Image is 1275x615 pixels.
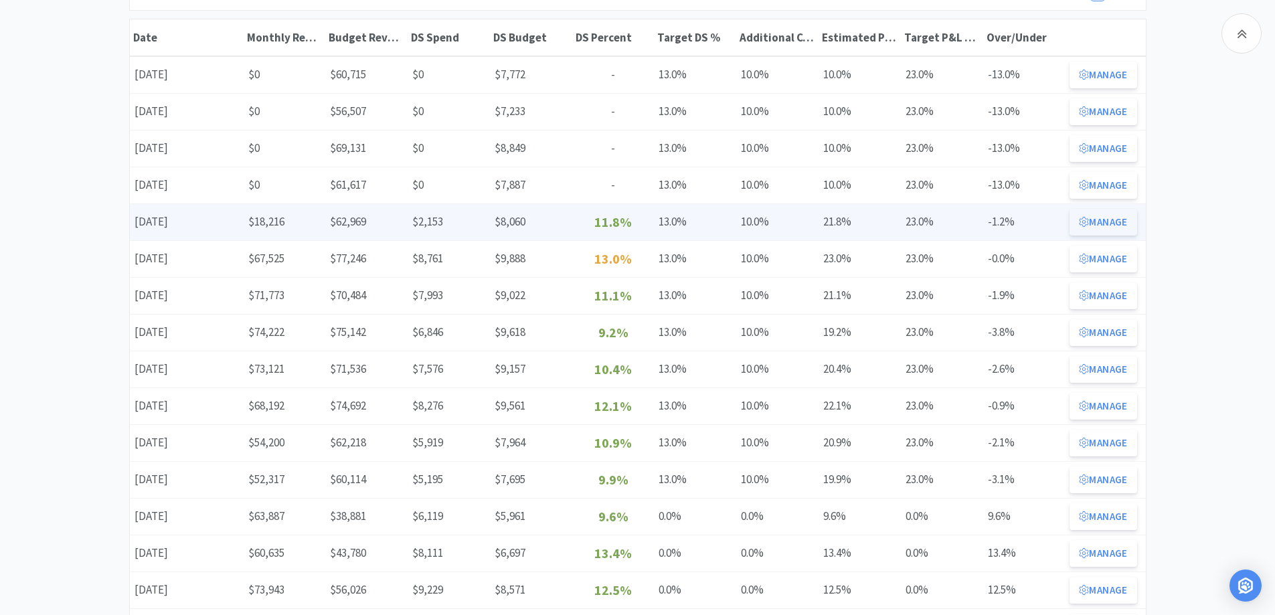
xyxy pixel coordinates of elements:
span: $8,060 [495,214,525,229]
div: 19.9% [819,466,901,493]
div: 23.0% [901,98,983,125]
div: DS Budget [493,30,569,45]
span: $0 [248,67,260,82]
span: $71,773 [248,288,284,302]
div: 13.0% [654,392,736,420]
div: 23.0% [901,355,983,383]
span: $5,961 [495,509,525,523]
span: $60,715 [330,67,366,82]
div: 10.0% [736,355,819,383]
span: $67,525 [248,251,284,266]
div: 23.0% [901,319,983,346]
span: $62,218 [330,435,366,450]
div: 23.0% [901,171,983,199]
div: [DATE] [130,429,244,456]
p: 11.1% [577,285,650,306]
span: $6,119 [412,509,443,523]
span: $9,229 [412,582,443,597]
div: -13.0% [983,98,1066,125]
div: 10.0% [736,245,819,272]
p: 10.4% [577,359,650,380]
span: $8,111 [412,545,443,560]
button: Manage [1070,282,1136,309]
div: [DATE] [130,466,244,493]
div: [DATE] [130,355,244,383]
div: Date [133,30,240,45]
span: $7,695 [495,472,525,487]
div: Monthly Revenue [247,30,323,45]
span: $0 [412,67,424,82]
span: $0 [412,104,424,118]
span: $9,022 [495,288,525,302]
span: $60,114 [330,472,366,487]
button: Manage [1070,393,1136,420]
div: 10.0% [736,61,819,88]
div: -2.1% [983,429,1066,456]
p: 10.9% [577,432,650,454]
div: 13.0% [654,61,736,88]
div: 0.0% [654,539,736,567]
span: $7,772 [495,67,525,82]
div: 0.0% [901,576,983,604]
div: 21.1% [819,282,901,309]
div: 10.0% [819,98,901,125]
p: 9.9% [577,469,650,491]
div: [DATE] [130,576,244,604]
span: $73,943 [248,582,284,597]
div: Open Intercom Messenger [1229,569,1262,602]
span: $2,153 [412,214,443,229]
p: - [577,102,650,120]
span: $9,618 [495,325,525,339]
div: 13.0% [654,355,736,383]
div: 23.0% [819,245,901,272]
span: $61,617 [330,177,366,192]
span: $8,849 [495,141,525,155]
div: 9.6% [983,503,1066,530]
span: $9,561 [495,398,525,413]
div: 10.0% [736,392,819,420]
div: 12.5% [983,576,1066,604]
div: [DATE] [130,61,244,88]
div: -1.9% [983,282,1066,309]
button: Manage [1070,577,1136,604]
div: [DATE] [130,539,244,567]
span: $77,246 [330,251,366,266]
p: 12.5% [577,580,650,601]
span: $7,993 [412,288,443,302]
span: $9,888 [495,251,525,266]
span: $0 [412,177,424,192]
span: $9,157 [495,361,525,376]
span: $43,780 [330,545,366,560]
span: $6,846 [412,325,443,339]
button: Manage [1070,246,1136,272]
p: 12.1% [577,396,650,417]
button: Manage [1070,135,1136,162]
div: 13.0% [654,245,736,272]
span: $7,887 [495,177,525,192]
div: 10.0% [736,466,819,493]
button: Manage [1070,209,1136,236]
span: $0 [248,177,260,192]
span: $71,536 [330,361,366,376]
p: 13.0% [577,248,650,270]
div: 13.0% [654,171,736,199]
div: 13.0% [654,429,736,456]
div: 10.0% [819,171,901,199]
span: $68,192 [248,398,284,413]
p: 11.8% [577,211,650,233]
div: 10.0% [736,319,819,346]
div: 10.0% [736,282,819,309]
span: $7,964 [495,435,525,450]
button: Manage [1070,356,1136,383]
span: $7,576 [412,361,443,376]
div: -2.6% [983,355,1066,383]
div: [DATE] [130,245,244,272]
div: 20.9% [819,429,901,456]
div: -13.0% [983,61,1066,88]
div: 21.8% [819,208,901,236]
p: 9.6% [577,506,650,527]
div: 0.0% [736,539,819,567]
div: 13.0% [654,466,736,493]
div: 13.0% [654,282,736,309]
div: 13.4% [819,539,901,567]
